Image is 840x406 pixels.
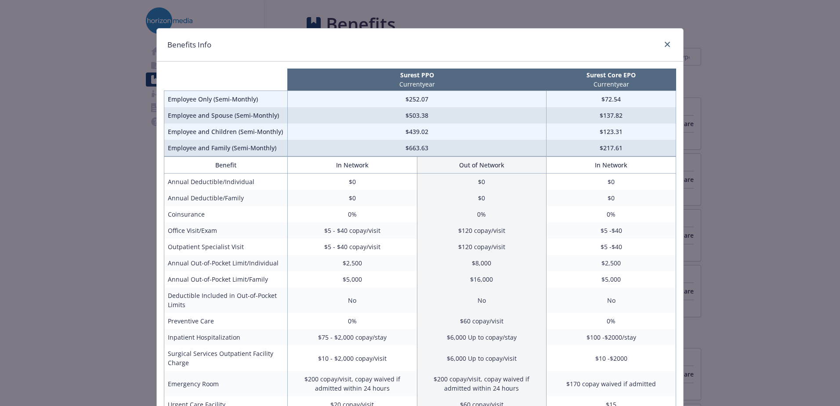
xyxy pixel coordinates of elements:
[164,271,288,287] td: Annual Out-of-Pocket Limit/Family
[287,157,417,174] th: In Network
[164,222,288,239] td: Office Visit/Exam
[547,313,676,329] td: 0%
[289,80,544,89] p: Current year
[662,39,673,50] a: close
[548,80,674,89] p: Current year
[164,140,288,156] td: Employee and Family (Semi-Monthly)
[164,190,288,206] td: Annual Deductible/Family
[287,140,546,156] td: $663.63
[547,271,676,287] td: $5,000
[164,287,288,313] td: Deductible Included in Out-of-Pocket Limits
[287,190,417,206] td: $0
[417,239,547,255] td: $120 copay/visit
[417,329,547,345] td: $6,000 Up to copay/stay
[164,345,288,371] td: Surgical Services Outpatient Facility Charge
[547,157,676,174] th: In Network
[164,174,288,190] td: Annual Deductible/Individual
[417,222,547,239] td: $120 copay/visit
[287,222,417,239] td: $5 - $40 copay/visit
[547,190,676,206] td: $0
[167,39,211,51] h1: Benefits Info
[547,329,676,345] td: $100 -$2000/stay
[417,174,547,190] td: $0
[164,329,288,345] td: Inpatient Hospitalization
[547,140,676,156] td: $217.61
[417,287,547,313] td: No
[547,287,676,313] td: No
[164,123,288,140] td: Employee and Children (Semi-Monthly)
[417,206,547,222] td: 0%
[547,255,676,271] td: $2,500
[164,371,288,396] td: Emergency Room
[547,206,676,222] td: 0%
[547,123,676,140] td: $123.31
[164,157,288,174] th: Benefit
[287,255,417,271] td: $2,500
[287,91,546,108] td: $252.07
[547,91,676,108] td: $72.54
[287,345,417,371] td: $10 - $2,000 copay/visit
[164,239,288,255] td: Outpatient Specialist Visit
[164,69,288,91] th: intentionally left blank
[289,70,544,80] p: Surest PPO
[164,255,288,271] td: Annual Out-of-Pocket Limit/Individual
[417,313,547,329] td: $60 copay/visit
[547,107,676,123] td: $137.82
[547,239,676,255] td: $5 -$40
[164,91,288,108] td: Employee Only (Semi-Monthly)
[417,271,547,287] td: $16,000
[417,371,547,396] td: $200 copay/visit, copay waived if admitted within 24 hours
[547,222,676,239] td: $5 -$40
[164,206,288,222] td: Coinsurance
[548,70,674,80] p: Surest Core EPO
[287,174,417,190] td: $0
[417,345,547,371] td: $6,000 Up to copay/visit
[287,313,417,329] td: 0%
[287,287,417,313] td: No
[164,107,288,123] td: Employee and Spouse (Semi-Monthly)
[287,206,417,222] td: 0%
[164,313,288,329] td: Preventive Care
[417,157,547,174] th: Out of Network
[417,190,547,206] td: $0
[417,255,547,271] td: $8,000
[287,271,417,287] td: $5,000
[547,345,676,371] td: $10 -$2000
[287,123,546,140] td: $439.02
[287,239,417,255] td: $5 - $40 copay/visit
[287,107,546,123] td: $503.38
[287,371,417,396] td: $200 copay/visit, copay waived if admitted within 24 hours
[547,371,676,396] td: $170 copay waived if admitted
[547,174,676,190] td: $0
[287,329,417,345] td: $75 - $2,000 copay/stay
